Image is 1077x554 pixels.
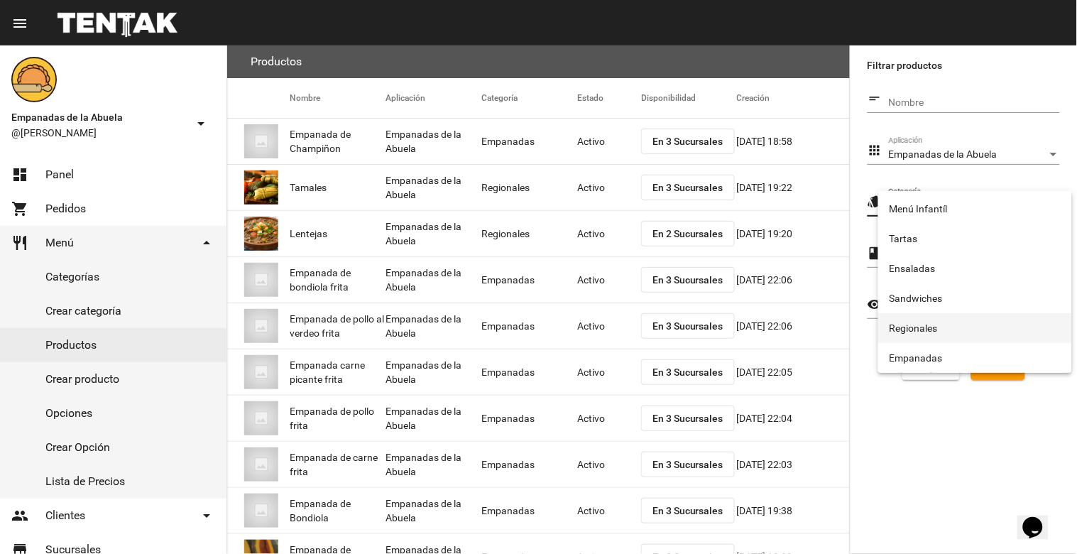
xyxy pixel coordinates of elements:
[890,224,1061,254] span: Tartas
[890,343,1061,373] span: Empanadas
[890,254,1061,283] span: Ensaladas
[890,283,1061,313] span: Sandwiches
[1017,497,1063,540] iframe: chat widget
[890,194,1061,224] span: Menú Infantíl
[890,313,1061,343] span: Regionales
